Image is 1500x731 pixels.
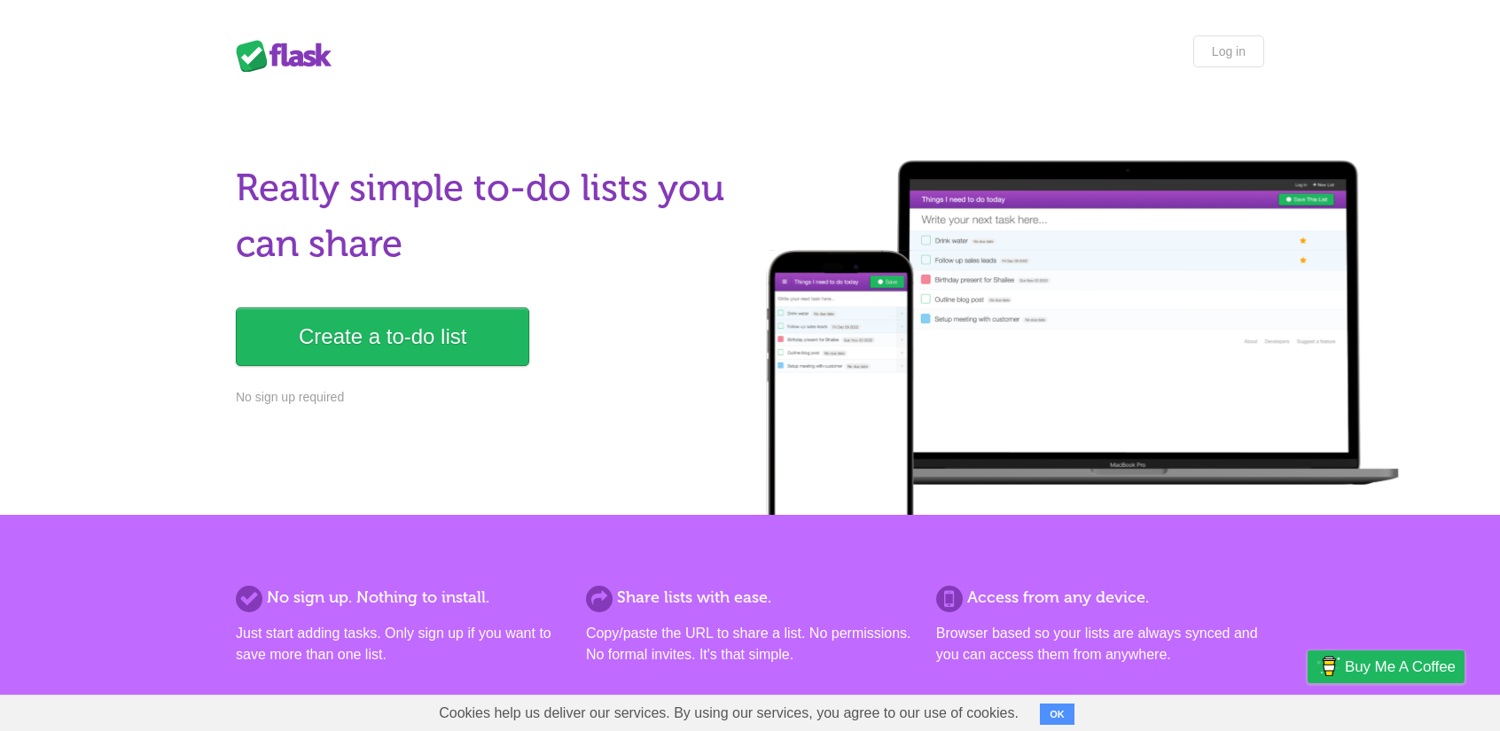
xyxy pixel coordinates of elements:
[936,586,1264,610] h2: Access from any device.
[1040,704,1074,725] button: OK
[236,623,564,665] p: Just start adding tasks. Only sign up if you want to save more than one list.
[236,307,529,366] a: Create a to-do list
[236,40,342,72] div: Flask Lists
[1308,650,1465,683] a: Buy me a coffee
[586,586,914,610] h2: Share lists with ease.
[421,696,1036,731] span: Cookies help us deliver our services. By using our services, you agree to our use of cookies.
[236,388,739,407] p: No sign up required
[936,623,1264,665] p: Browser based so your lists are always synced and you can access them from anywhere.
[1345,651,1456,682] span: Buy me a coffee
[236,160,739,272] h1: Really simple to-do lists you can share
[236,586,564,610] h2: No sign up. Nothing to install.
[1316,651,1340,681] img: Buy me a coffee
[586,623,914,665] p: Copy/paste the URL to share a list. No permissions. No formal invites. It's that simple.
[1193,35,1264,67] a: Log in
